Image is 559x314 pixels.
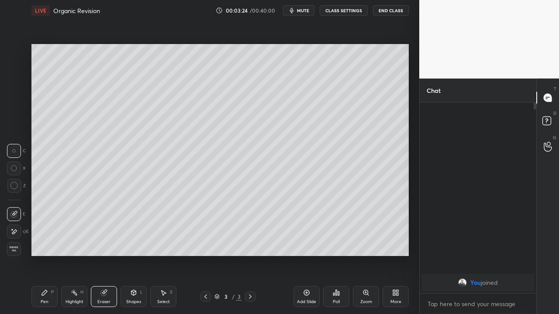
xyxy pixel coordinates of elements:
div: Select [157,300,170,304]
span: joined [481,279,498,286]
p: D [553,110,556,116]
div: C [7,144,26,158]
div: Add Slide [297,300,316,304]
div: H [80,290,83,294]
div: Z [7,179,26,193]
div: 3 [236,293,242,300]
div: Shapes [126,300,141,304]
div: E [7,207,25,221]
div: 3 [221,294,230,299]
span: mute [297,7,309,14]
div: Zoom [360,300,372,304]
div: Highlight [66,300,83,304]
div: / [232,294,235,299]
div: grid [420,272,536,293]
span: Erase all [7,246,21,252]
div: Pen [41,300,48,304]
span: You [470,279,481,286]
h4: Organic Revision [53,7,100,15]
div: More [390,300,401,304]
div: E [7,225,29,239]
button: CLASS SETTINGS [320,5,368,16]
div: P [51,290,54,294]
div: Poll [333,300,340,304]
div: Eraser [97,300,110,304]
div: L [140,290,143,294]
img: 4bbfa367eb24426db107112020ad3027.jpg [458,278,467,287]
p: Chat [420,79,448,102]
div: X [7,161,26,175]
p: T [554,85,556,92]
button: End Class [373,5,409,16]
div: S [170,290,173,294]
button: mute [283,5,314,16]
p: G [553,134,556,141]
div: LIVE [31,5,50,16]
